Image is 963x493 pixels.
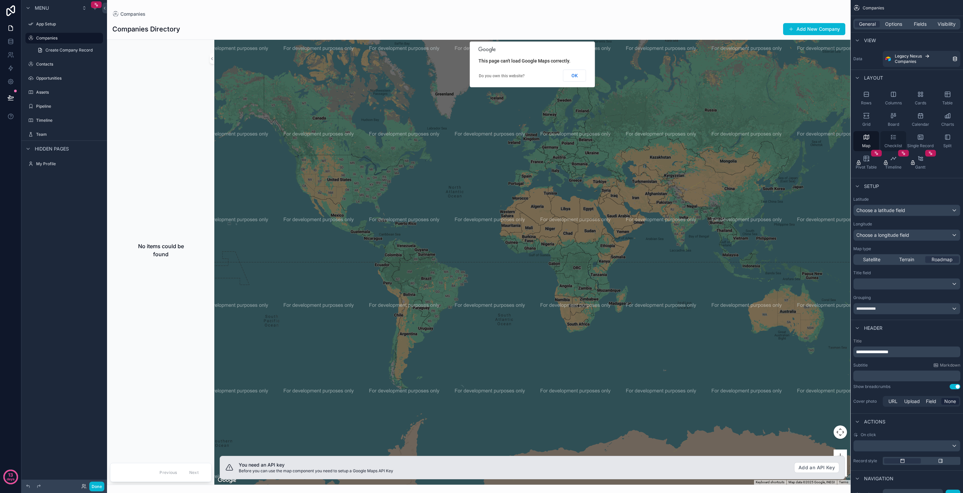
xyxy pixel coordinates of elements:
[884,143,902,149] span: Checklist
[899,256,914,263] span: Terrain
[907,131,933,151] button: Single Record
[935,110,960,130] button: Charts
[944,398,956,405] span: None
[25,73,103,84] a: Opportunities
[853,56,880,62] label: Data
[36,62,102,67] label: Contacts
[853,363,868,368] label: Subtitle
[853,88,879,108] button: Rows
[907,153,933,173] button: Gantt
[853,371,960,381] div: scrollable content
[943,143,952,149] span: Split
[940,363,960,368] span: Markdown
[926,398,936,405] span: Field
[864,325,882,331] span: Header
[861,100,871,106] span: Rows
[8,472,13,478] p: 13
[853,458,880,464] label: Record style
[915,100,926,106] span: Cards
[36,76,102,81] label: Opportunities
[914,21,927,27] span: Fields
[883,51,960,67] a: Legacy NexusCompanies
[36,90,102,95] label: Assets
[36,161,102,167] label: My Profile
[853,246,871,252] label: Map type
[885,100,902,106] span: Columns
[35,5,49,11] span: Menu
[478,58,570,64] span: This page can't load Google Maps correctly.
[853,197,869,202] label: Latitude
[7,474,15,484] p: days
[853,270,871,276] label: Title field
[853,399,880,404] label: Cover photo
[131,242,190,258] h2: No items could be found
[89,482,104,491] button: Done
[907,110,933,130] button: Calendar
[36,21,102,27] label: App Setup
[941,122,954,127] span: Charts
[25,159,103,169] a: My Profile
[863,256,880,263] span: Satellite
[859,21,876,27] span: General
[25,19,103,29] a: App Setup
[895,54,922,59] span: Legacy Nexus
[864,183,879,190] span: Setup
[864,475,893,482] span: Navigation
[885,56,891,62] img: Airtable Logo
[36,35,99,41] label: Companies
[33,45,103,56] a: Create Company Record
[907,143,934,149] span: Single Record
[25,129,103,140] a: Team
[895,59,916,64] span: Companies
[880,153,906,173] button: Timeline
[861,432,876,437] span: On click
[25,59,103,70] a: Contacts
[933,363,960,368] a: Markdown
[935,88,960,108] button: Table
[938,21,956,27] span: Visibility
[885,21,902,27] span: Options
[862,143,870,149] span: Map
[853,205,960,216] button: Choose a latitude field
[856,207,905,213] span: Choose a latitude field
[932,256,953,263] span: Roadmap
[853,131,879,151] button: Map
[864,75,883,81] span: Layout
[880,88,906,108] button: Columns
[36,118,102,123] label: Timeline
[907,88,933,108] button: Cards
[856,232,909,238] span: Choose a longitude field
[35,145,69,152] span: Hidden pages
[45,47,93,53] span: Create Company Record
[880,110,906,130] button: Board
[853,338,960,344] label: Title
[25,87,103,98] a: Assets
[912,122,929,127] span: Calendar
[863,5,884,11] span: Companies
[36,132,102,137] label: Team
[36,104,102,109] label: Pipeline
[853,229,960,241] button: Choose a longitude field
[888,398,897,405] span: URL
[864,37,876,44] span: View
[853,153,879,173] button: Pivot Table
[563,70,586,82] button: OK
[479,74,525,78] a: Do you own this website?
[853,110,879,130] button: Grid
[942,100,953,106] span: Table
[853,295,871,300] label: Grouping
[880,131,906,151] button: Checklist
[853,347,960,357] div: scrollable content
[888,122,899,127] span: Board
[853,221,872,227] label: Longitude
[862,122,870,127] span: Grid
[915,165,926,170] span: Gantt
[25,115,103,126] a: Timeline
[904,398,920,405] span: Upload
[25,101,103,112] a: Pipeline
[856,165,877,170] span: Pivot Table
[25,33,103,43] a: Companies
[864,418,885,425] span: Actions
[885,165,901,170] span: Timeline
[853,384,890,389] div: Show breadcrumbs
